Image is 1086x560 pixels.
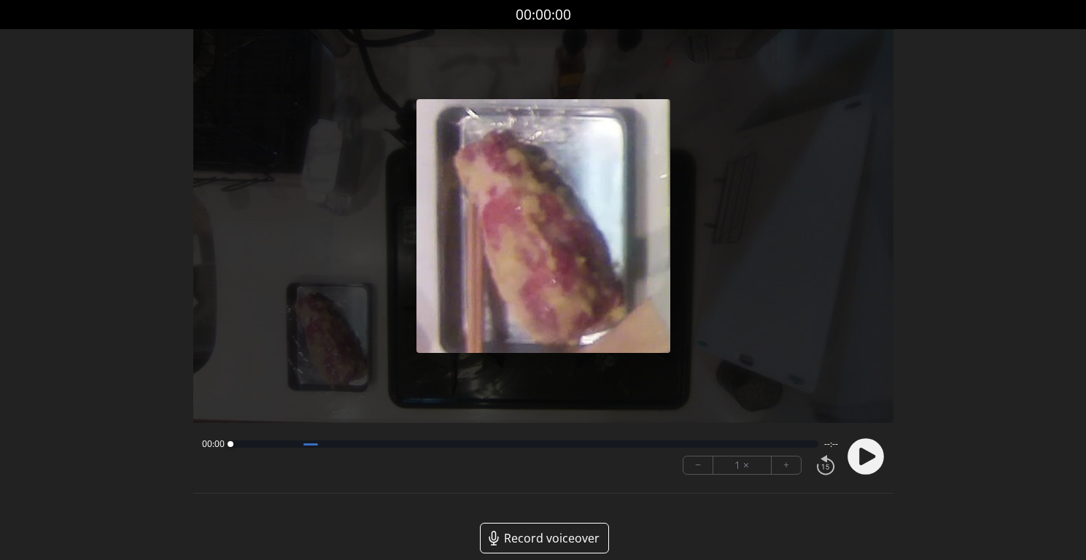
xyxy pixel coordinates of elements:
[480,523,609,553] a: Record voiceover
[683,456,713,474] button: −
[516,4,571,26] a: 00:00:00
[713,456,772,474] div: 1 ×
[416,99,670,353] img: Poster Image
[772,456,801,474] button: +
[504,529,600,547] span: Record voiceover
[202,438,225,450] span: 00:00
[824,438,838,450] span: --:--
